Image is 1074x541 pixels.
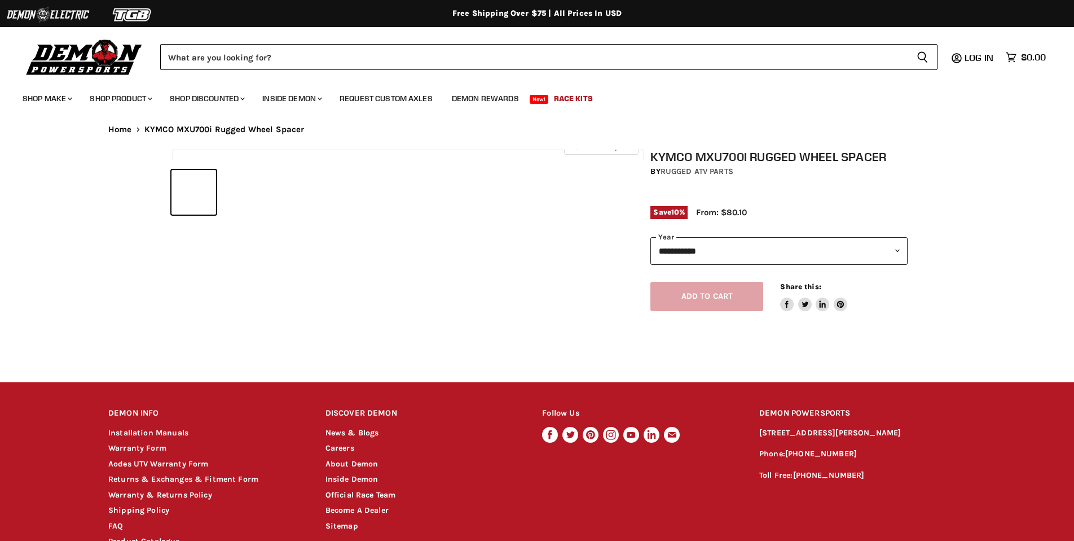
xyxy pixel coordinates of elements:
h2: Follow Us [542,400,738,427]
a: Careers [325,443,354,453]
a: $0.00 [1000,49,1051,66]
button: KYMCO MXU700i Rugged Wheel Spacer thumbnail [219,170,264,215]
span: Log in [965,52,993,63]
a: Aodes UTV Warranty Form [108,459,208,469]
a: FAQ [108,521,123,531]
a: Sitemap [325,521,358,531]
h1: KYMCO MXU700i Rugged Wheel Spacer [650,150,908,164]
a: Inside Demon [254,87,329,110]
a: About Demon [325,459,378,469]
a: Rugged ATV Parts [661,167,733,176]
span: 10 [671,208,679,216]
button: KYMCO MXU700i Rugged Wheel Spacer thumbnail [267,170,312,215]
a: Inside Demon [325,474,378,484]
a: Home [108,125,132,134]
div: Free Shipping Over $75 | All Prices In USD [86,8,988,19]
span: Click to expand [570,142,632,151]
a: Returns & Exchanges & Fitment Form [108,474,258,484]
a: Shipping Policy [108,505,169,515]
span: KYMCO MXU700i Rugged Wheel Spacer [144,125,305,134]
aside: Share this: [780,282,847,312]
ul: Main menu [14,82,1043,110]
img: TGB Logo 2 [90,4,175,25]
span: Share this: [780,282,821,291]
p: Phone: [759,448,966,461]
a: Shop Product [81,87,159,110]
h2: DEMON INFO [108,400,304,427]
h2: DISCOVER DEMON [325,400,521,427]
a: Shop Make [14,87,79,110]
h2: DEMON POWERSPORTS [759,400,966,427]
a: News & Blogs [325,428,379,438]
p: Toll Free: [759,469,966,482]
p: [STREET_ADDRESS][PERSON_NAME] [759,427,966,440]
a: [PHONE_NUMBER] [793,470,865,480]
a: Installation Manuals [108,428,188,438]
button: Search [908,44,937,70]
button: KYMCO MXU700i Rugged Wheel Spacer thumbnail [171,170,216,215]
input: Search [160,44,908,70]
select: year [650,237,908,265]
form: Product [160,44,937,70]
span: From: $80.10 [696,207,747,217]
a: Official Race Team [325,490,396,500]
span: New! [530,95,549,104]
img: Demon Electric Logo 2 [6,4,90,25]
a: Become A Dealer [325,505,389,515]
a: Request Custom Axles [331,87,441,110]
img: Demon Powersports [23,37,146,77]
a: Demon Rewards [443,87,527,110]
a: Log in [959,53,1000,63]
span: $0.00 [1021,52,1046,63]
nav: Breadcrumbs [86,125,988,134]
a: Race Kits [545,87,601,110]
a: Shop Discounted [161,87,252,110]
div: by [650,165,908,178]
span: Save % [650,206,688,219]
a: Warranty & Returns Policy [108,490,212,500]
a: Warranty Form [108,443,166,453]
a: [PHONE_NUMBER] [785,449,857,459]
